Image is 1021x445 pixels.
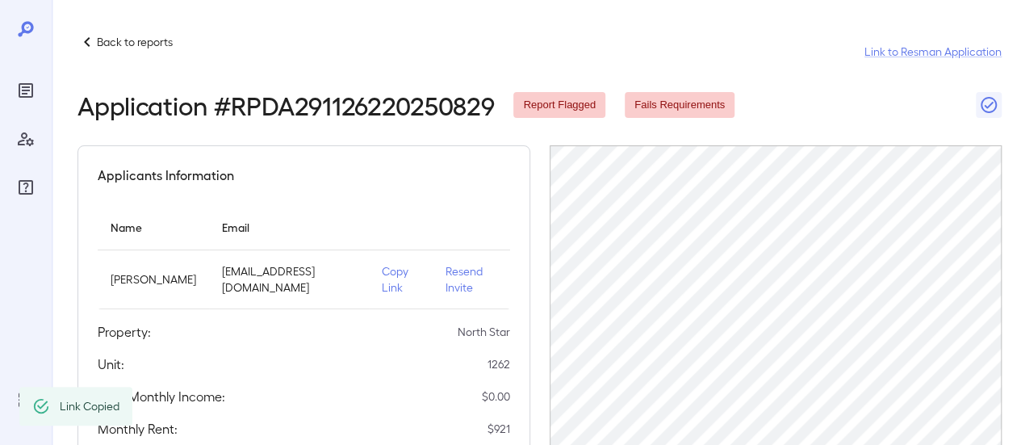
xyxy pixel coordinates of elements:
[98,419,178,439] h5: Monthly Rent:
[111,271,196,288] p: [PERSON_NAME]
[513,98,605,113] span: Report Flagged
[98,204,510,309] table: simple table
[60,392,119,421] div: Link Copied
[209,204,369,250] th: Email
[976,92,1002,118] button: Close Report
[98,322,151,342] h5: Property:
[864,44,1002,60] a: Link to Resman Application
[458,324,510,340] p: North Star
[13,387,39,413] div: Log Out
[98,355,124,374] h5: Unit:
[482,388,510,405] p: $ 0.00
[487,356,510,372] p: 1262
[446,263,497,296] p: Resend Invite
[13,126,39,152] div: Manage Users
[98,166,234,185] h5: Applicants Information
[98,204,209,250] th: Name
[13,174,39,200] div: FAQ
[77,90,494,120] h2: Application # RPDA291126220250829
[13,78,39,103] div: Reports
[487,421,510,437] p: $ 921
[625,98,734,113] span: Fails Requirements
[222,263,356,296] p: [EMAIL_ADDRESS][DOMAIN_NAME]
[97,34,173,50] p: Back to reports
[382,263,420,296] p: Copy Link
[98,387,225,406] h5: Total Monthly Income:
